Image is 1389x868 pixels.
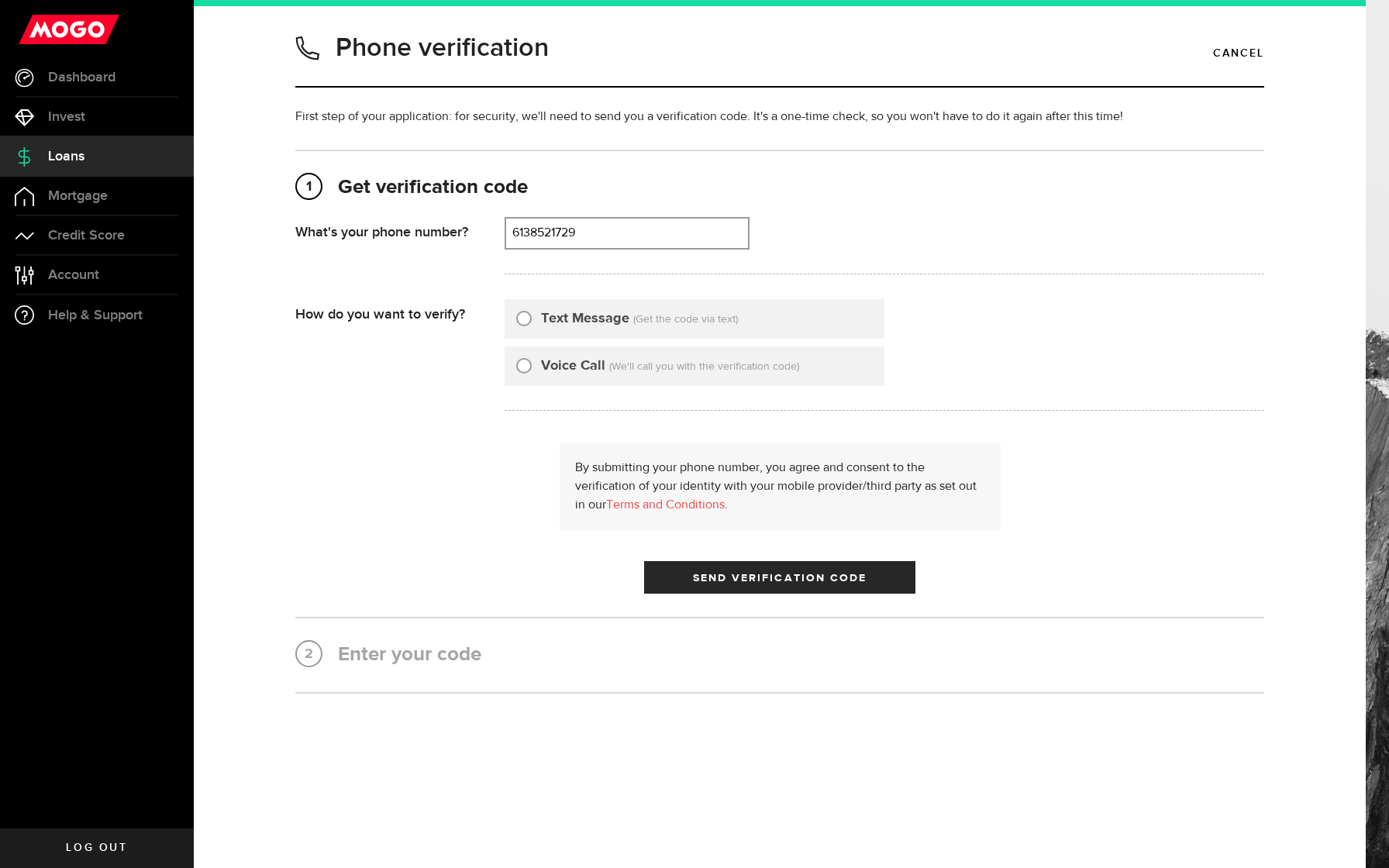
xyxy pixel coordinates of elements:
span: Loans [48,150,84,164]
span: (Get the code via text) [633,314,738,325]
div: What's your phone number? [295,217,505,241]
span: Account [48,268,99,282]
label: Voice Call [541,356,605,377]
span: Dashboard [48,71,115,84]
span: 2 [297,642,321,666]
span: (We'll call you with the verification code) [609,361,799,372]
a: Cancel [1213,40,1264,67]
span: Invest [48,110,85,124]
button: Open LiveChat chat widget [12,6,59,53]
span: Log out [66,842,127,853]
span: Credit Score [48,229,125,243]
span: Mortgage [48,189,108,203]
div: How do you want to verify? [295,299,505,323]
h2: Get verification code [295,174,1264,201]
span: 1 [297,174,321,199]
span: Send Verification Code [693,573,867,584]
h2: Enter your code [295,642,1264,669]
p: First step of your application: for security, we'll need to send you a verification code. It's a ... [295,108,1264,126]
a: Terms and Conditions [606,499,725,511]
label: Text Message [541,308,629,329]
div: By submitting your phone number, you agree and consent to the verification of your identity with ... [560,443,1001,530]
span: Help & Support [48,308,143,322]
input: Text Message [516,308,532,324]
h1: Phone verification [336,28,549,68]
button: Send Verification Code [644,561,915,594]
input: Voice Call [516,356,532,371]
